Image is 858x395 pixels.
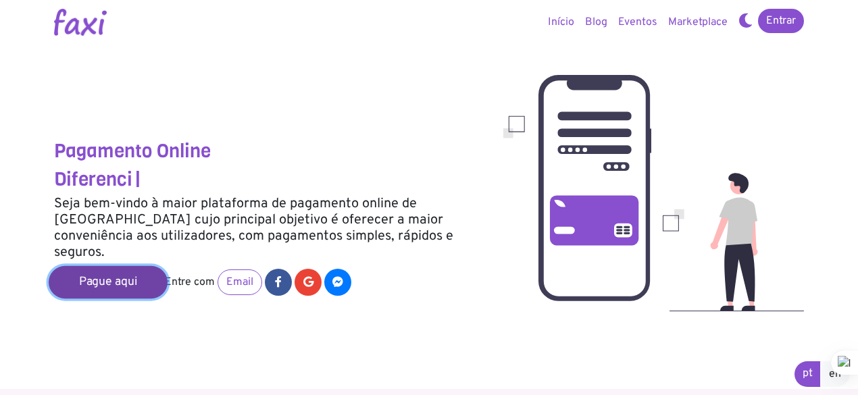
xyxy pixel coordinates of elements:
h5: Seja bem-vindo à maior plataforma de pagamento online de [GEOGRAPHIC_DATA] cujo principal objetiv... [54,196,483,261]
a: Email [218,269,262,295]
a: pt [794,361,821,387]
a: Eventos [613,9,663,36]
a: Entrar [758,9,804,33]
a: Pague aqui [49,266,168,298]
a: en [820,361,850,387]
span: Diferenci [54,167,132,192]
h3: Pagamento Online [54,140,483,163]
span: Entre com [165,275,215,289]
a: Início [542,9,580,36]
a: Marketplace [663,9,733,36]
a: Blog [580,9,613,36]
img: Logotipo Faxi Online [54,9,107,36]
